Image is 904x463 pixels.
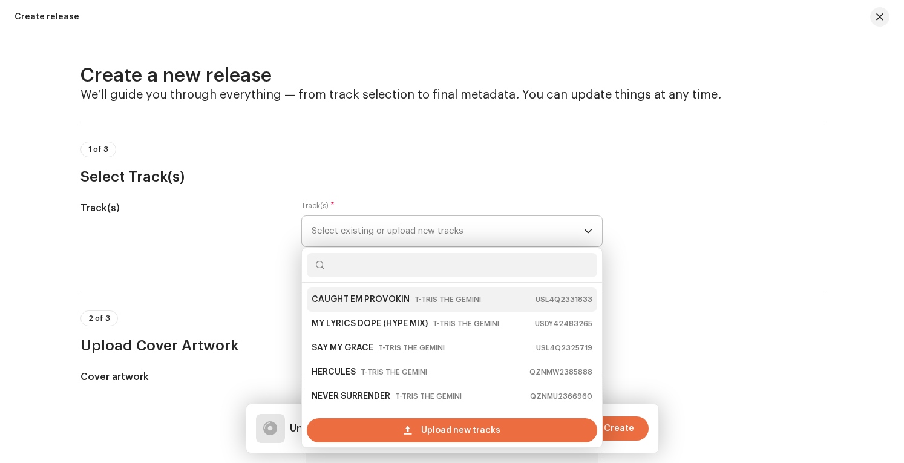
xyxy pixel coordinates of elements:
[290,421,328,436] h5: Untitled
[80,201,282,215] h5: Track(s)
[536,342,592,354] small: USL4Q2325719
[378,342,445,354] small: T-TRIS THE GEMINI
[604,416,634,441] span: Create
[584,216,592,246] div: dropdown trigger
[312,290,410,309] strong: CAUGHT EM PROVOKIN
[80,370,282,384] h5: Cover artwork
[535,318,592,330] small: USDY42483265
[80,64,824,88] h2: Create a new release
[80,88,824,102] h4: We’ll guide you through everything — from track selection to final metadata. You can update thing...
[80,336,824,355] h3: Upload Cover Artwork
[307,312,597,336] li: MY LYRICS DOPE (HYPE MIX)
[312,363,356,382] strong: HERCULES
[302,283,602,413] ul: Option List
[589,416,649,441] button: Create
[312,338,373,358] strong: SAY MY GRACE
[307,384,597,409] li: NEVER SURRENDER
[307,336,597,360] li: SAY MY GRACE
[530,390,592,402] small: QZNMU2366960
[307,360,597,384] li: HERCULES
[433,318,499,330] small: T-TRIS THE GEMINI
[361,366,427,378] small: T-TRIS THE GEMINI
[307,287,597,312] li: CAUGHT EM PROVOKIN
[421,418,500,442] span: Upload new tracks
[312,387,390,406] strong: NEVER SURRENDER
[312,216,584,246] span: Select existing or upload new tracks
[414,294,481,306] small: T-TRIS THE GEMINI
[312,314,428,333] strong: MY LYRICS DOPE (HYPE MIX)
[529,366,592,378] small: QZNMW2385888
[80,167,824,186] h3: Select Track(s)
[301,201,335,211] label: Track(s)
[395,390,462,402] small: T-TRIS THE GEMINI
[536,294,592,306] small: USL4Q2331833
